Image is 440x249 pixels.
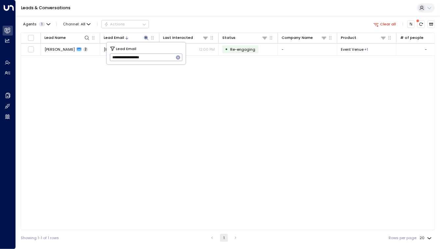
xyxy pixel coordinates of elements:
[220,234,228,242] button: page 1
[222,35,268,41] div: Status
[21,5,70,11] a: Leads & Conversations
[61,20,93,28] span: Channel:
[225,45,228,54] div: •
[81,22,85,26] span: All
[364,47,368,52] div: Meeting Room
[417,20,425,28] span: There are new threads available. Refresh the grid to view the latest updates.
[104,47,155,52] span: D.lapidous@gmail.com
[101,20,149,28] button: Actions
[44,47,75,52] span: Daniela Lapidous
[371,20,399,28] button: Clear all
[278,43,337,55] td: -
[425,47,427,52] div: -
[44,35,90,41] div: Lead Name
[104,22,125,26] div: Actions
[28,35,34,41] span: Toggle select all
[407,20,415,28] button: Customize
[208,234,240,242] nav: pagination navigation
[21,235,59,241] div: Showing 1-1 of 1 rows
[341,35,386,41] div: Product
[83,47,88,52] span: 2
[230,47,255,52] span: Trigger
[44,35,66,41] div: Lead Name
[61,20,93,28] button: Channel:All
[116,45,137,51] span: Lead Email
[28,46,34,53] span: Toggle select row
[104,35,149,41] div: Lead Email
[341,35,356,41] div: Product
[163,35,193,41] div: Last Interacted
[427,20,435,28] button: Archived Leads
[39,22,45,26] span: 1
[341,47,364,52] span: Event Venue
[21,20,52,28] button: Agents1
[104,35,124,41] div: Lead Email
[400,35,424,41] div: # of people
[163,35,208,41] div: Last Interacted
[420,234,433,242] div: 20
[282,35,327,41] div: Company Name
[23,22,37,26] span: Agents
[199,47,215,52] p: 12:00 PM
[101,20,149,28] div: Button group with a nested menu
[222,35,235,41] div: Status
[282,35,313,41] div: Company Name
[389,235,417,241] label: Rows per page:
